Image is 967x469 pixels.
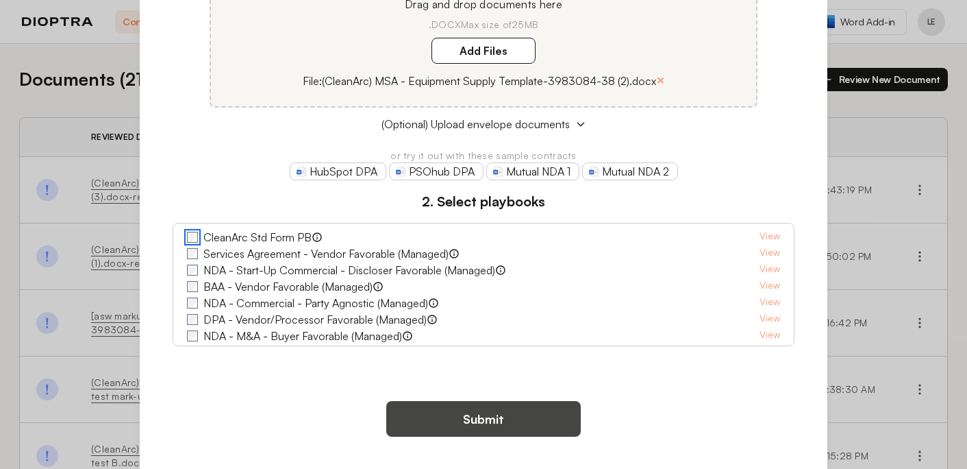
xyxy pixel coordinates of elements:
a: View [759,328,780,344]
p: .DOCX Max size of 25MB [227,18,740,32]
label: NDA - Start-Up Commercial - Discloser Favorable (Managed) [203,262,495,278]
a: View [759,311,780,328]
span: (Optional) Upload envelope documents [381,116,570,132]
label: Services Agreement - Vendor Favorable (Managed) [203,245,449,262]
label: BAA - Vendor Favorable (Managed) [203,278,373,295]
h3: 2. Select playbooks [173,191,795,212]
a: Mutual NDA 2 [582,163,678,180]
a: View [759,245,780,262]
a: Mutual NDA 1 [486,163,579,180]
button: (Optional) Upload envelope documents [173,116,795,132]
p: or try it out with these sample contracts [173,149,795,163]
a: View [759,229,780,245]
a: View [759,344,780,361]
label: DPA - Vendor/Processor Favorable (Managed) [203,311,427,328]
a: View [759,295,780,311]
label: NDA - Commercial - Party Agnostic (Managed) [203,295,428,311]
a: View [759,262,780,278]
p: File: (CleanArc) MSA - Equipment Supply Template-3983084-38 (2).docx [303,73,656,89]
a: PSOhub DPA [389,163,483,180]
label: Services Agreement - Customer Review of Vendor Form (Market) [203,344,516,361]
label: CleanArc Std Form PB [203,229,312,245]
label: Add Files [431,38,536,64]
label: NDA - M&A - Buyer Favorable (Managed) [203,328,402,344]
button: × [656,71,665,90]
a: HubSpot DPA [290,163,386,180]
a: View [759,278,780,295]
button: Submit [386,401,581,437]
